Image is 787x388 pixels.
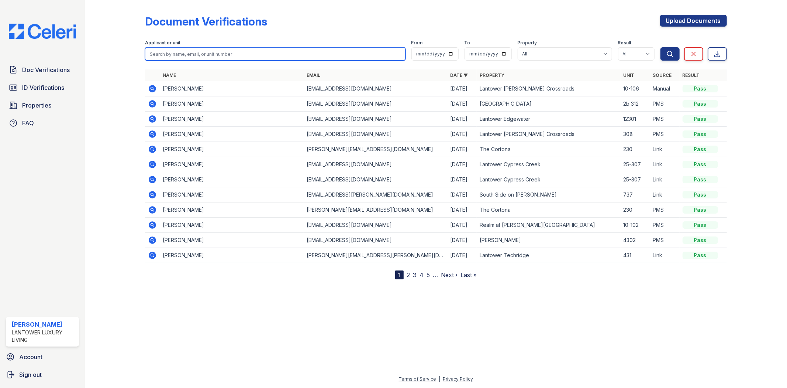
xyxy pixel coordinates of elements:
td: Lantower Cypress Creek [477,157,620,172]
div: Pass [683,161,718,168]
td: [PERSON_NAME] [160,202,303,218]
div: Pass [683,100,718,108]
div: 1 [395,270,404,279]
td: [DATE] [447,218,477,233]
a: 4 [420,271,424,279]
span: Sign out [19,370,42,379]
td: The Cortona [477,142,620,157]
a: Doc Verifications [6,62,79,77]
td: [DATE] [447,112,477,127]
a: Account [3,350,82,364]
td: PMS [650,96,680,112]
div: Pass [683,176,718,183]
td: [PERSON_NAME] [477,233,620,248]
td: The Cortona [477,202,620,218]
a: Result [683,72,700,78]
a: Upload Documents [660,15,727,27]
a: 5 [427,271,430,279]
td: [PERSON_NAME] [160,172,303,187]
td: [PERSON_NAME] [160,81,303,96]
a: Email [307,72,320,78]
td: [EMAIL_ADDRESS][DOMAIN_NAME] [304,81,447,96]
img: CE_Logo_Blue-a8612792a0a2168367f1c8372b55b34899dd931a85d93a1a3d3e32e68fde9ad4.png [3,24,82,39]
td: Lantower [PERSON_NAME] Crossroads [477,81,620,96]
td: [DATE] [447,81,477,96]
td: [PERSON_NAME] [160,142,303,157]
div: Document Verifications [145,15,267,28]
div: Pass [683,85,718,92]
td: Link [650,172,680,187]
a: Privacy Policy [443,376,473,382]
td: Link [650,187,680,202]
td: [PERSON_NAME] [160,127,303,142]
span: Doc Verifications [22,65,70,74]
td: [EMAIL_ADDRESS][DOMAIN_NAME] [304,218,447,233]
a: Property [480,72,504,78]
td: [DATE] [447,127,477,142]
td: 230 [621,202,650,218]
div: Pass [683,221,718,229]
td: 230 [621,142,650,157]
td: [DATE] [447,157,477,172]
td: [EMAIL_ADDRESS][DOMAIN_NAME] [304,172,447,187]
span: Account [19,353,42,361]
a: 3 [413,271,417,279]
a: Sign out [3,367,82,382]
td: [DATE] [447,96,477,112]
td: [EMAIL_ADDRESS][DOMAIN_NAME] [304,233,447,248]
div: Lantower Luxury Living [12,329,76,344]
td: 737 [621,187,650,202]
td: Lantower [PERSON_NAME] Crossroads [477,127,620,142]
a: FAQ [6,116,79,130]
td: [DATE] [447,172,477,187]
td: South Side on [PERSON_NAME] [477,187,620,202]
td: 4302 [621,233,650,248]
a: Unit [624,72,635,78]
td: [PERSON_NAME] [160,233,303,248]
td: [PERSON_NAME] [160,96,303,112]
td: [EMAIL_ADDRESS][DOMAIN_NAME] [304,127,447,142]
td: Link [650,142,680,157]
label: From [411,40,423,46]
td: Lantower Edgewater [477,112,620,127]
a: Terms of Service [399,376,436,382]
td: [PERSON_NAME] [160,157,303,172]
div: | [439,376,441,382]
td: 431 [621,248,650,263]
label: To [465,40,470,46]
td: [EMAIL_ADDRESS][DOMAIN_NAME] [304,112,447,127]
td: [EMAIL_ADDRESS][DOMAIN_NAME] [304,157,447,172]
label: Property [518,40,537,46]
td: [PERSON_NAME] [160,112,303,127]
td: Lantower Techridge [477,248,620,263]
td: Link [650,157,680,172]
a: Last » [460,271,477,279]
td: 25-307 [621,172,650,187]
div: Pass [683,146,718,153]
td: Realm at [PERSON_NAME][GEOGRAPHIC_DATA] [477,218,620,233]
td: [PERSON_NAME][EMAIL_ADDRESS][PERSON_NAME][DOMAIN_NAME] [304,248,447,263]
td: [DATE] [447,202,477,218]
td: [PERSON_NAME] [160,187,303,202]
td: 10-102 [621,218,650,233]
td: PMS [650,218,680,233]
td: 308 [621,127,650,142]
span: … [433,270,438,279]
td: [PERSON_NAME][EMAIL_ADDRESS][DOMAIN_NAME] [304,142,447,157]
td: [DATE] [447,142,477,157]
td: [PERSON_NAME] [160,248,303,263]
div: Pass [683,115,718,123]
td: [PERSON_NAME] [160,218,303,233]
td: Link [650,248,680,263]
td: Lantower Cypress Creek [477,172,620,187]
div: Pass [683,236,718,244]
a: 2 [407,271,410,279]
td: Manual [650,81,680,96]
input: Search by name, email, or unit number [145,47,405,61]
a: Date ▼ [450,72,468,78]
td: PMS [650,112,680,127]
div: [PERSON_NAME] [12,320,76,329]
a: Properties [6,98,79,113]
td: [DATE] [447,248,477,263]
a: Source [653,72,672,78]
